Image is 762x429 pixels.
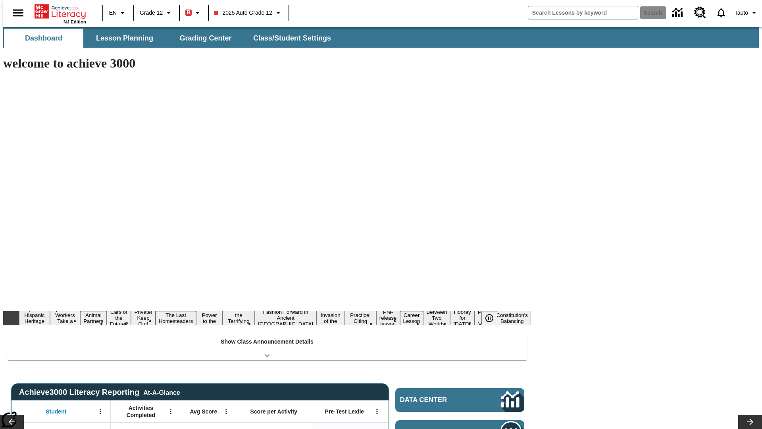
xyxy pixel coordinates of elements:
a: Resource Center, Will open in new tab [689,2,711,23]
button: Slide 8 Attack of the Terrifying Tomatoes [223,305,255,331]
button: Slide 5 Private! Keep Out! [131,308,155,328]
button: Open Menu [94,406,106,417]
span: Tauto [735,9,748,17]
span: Student [46,408,66,415]
a: Notifications [711,2,731,23]
button: Lesson Planning [85,29,164,48]
button: Slide 7 Solar Power to the People [196,305,223,331]
span: Pre-Test Lexile [325,408,364,415]
button: Slide 16 Point of View [475,308,493,328]
button: Slide 6 The Last Homesteaders [156,311,196,325]
button: Grade: Grade 12, Select a grade [137,6,177,20]
div: Show Class Announcement Details [7,333,527,360]
button: Slide 10 The Invasion of the Free CD [316,305,344,331]
input: search field [528,6,638,19]
span: Data Center [400,396,474,404]
button: Open Menu [371,406,383,417]
span: Activities Completed [115,404,167,419]
button: Slide 3 Animal Partners [80,311,106,325]
h1: welcome to achieve 3000 [3,56,531,71]
button: Profile/Settings [731,6,762,20]
button: Open Menu [220,406,232,417]
button: Grading Center [166,29,245,48]
button: Boost Class color is red. Change class color [182,6,206,20]
button: Slide 2 Labor Day: Workers Take a Stand [50,305,80,331]
button: Language: EN, Select a language [106,6,131,20]
button: Pause [481,311,497,325]
div: Pause [481,311,505,325]
button: Slide 4 Cars of the Future? [107,308,131,328]
span: Achieve3000 Literacy Reporting [19,388,180,397]
span: Avg Score [190,408,217,415]
div: SubNavbar [3,27,759,48]
button: Slide 1 ¡Viva Hispanic Heritage Month! [19,305,50,331]
a: Data Center [395,388,524,412]
span: B [187,8,190,17]
button: Open side menu [6,1,30,25]
button: Slide 17 The Constitution's Balancing Act [493,305,531,331]
p: Show Class Announcement Details [221,338,314,346]
span: 2025 Auto Grade 12 [214,9,272,17]
button: Slide 13 Career Lesson [400,311,423,325]
a: Data Center [668,2,689,24]
span: Grade 12 [140,9,163,17]
span: NJ Edition [63,19,86,24]
button: Class: 2025 Auto Grade 12, Select your class [211,6,286,20]
button: Open Menu [165,406,177,417]
button: Slide 14 Between Two Worlds [423,308,450,328]
div: At-A-Glance [143,388,180,396]
span: Score per Activity [250,408,298,415]
span: EN [109,9,117,17]
button: Slide 15 Hooray for Constitution Day! [450,308,475,328]
button: Slide 12 Pre-release lesson [376,308,400,328]
a: Home [35,4,86,19]
button: Slide 9 Fashion Forward in Ancient Rome [255,308,316,328]
button: Dashboard [4,29,83,48]
button: Lesson carousel, Next [738,415,762,429]
button: Slide 11 Mixed Practice: Citing Evidence [345,305,376,331]
button: Class/Student Settings [247,29,337,48]
div: Home [35,3,86,24]
div: SubNavbar [3,29,338,48]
